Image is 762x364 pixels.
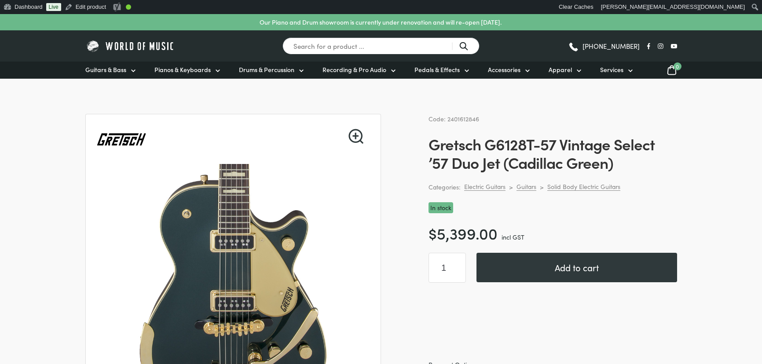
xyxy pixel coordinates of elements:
span: [PHONE_NUMBER] [582,43,640,49]
span: Recording & Pro Audio [322,65,386,74]
iframe: PayPal [429,293,677,349]
span: Apparel [549,65,572,74]
span: Code: 2401612846 [429,114,479,123]
span: 0 [674,62,681,70]
div: > [509,183,513,191]
span: incl GST [502,233,524,241]
h1: Gretsch G6128T-57 Vintage Select ’57 Duo Jet (Cadillac Green) [429,135,677,171]
img: Gretsch [96,114,147,164]
img: World of Music [85,39,176,53]
span: $ [429,222,437,244]
a: Solid Body Electric Guitars [547,182,620,191]
a: Electric Guitars [464,182,506,191]
span: Services [600,65,623,74]
div: > [540,183,544,191]
a: Guitars [517,182,536,191]
iframe: Chat with our support team [634,267,762,364]
button: Add to cart [476,253,677,282]
input: Search for a product ... [282,37,480,55]
bdi: 5,399.00 [429,222,498,244]
a: [PHONE_NUMBER] [568,40,640,53]
span: Drums & Percussion [239,65,294,74]
a: View full-screen image gallery [348,129,363,144]
span: Pianos & Keyboards [154,65,211,74]
span: Accessories [488,65,520,74]
span: Guitars & Bass [85,65,126,74]
p: Our Piano and Drum showroom is currently under renovation and will re-open [DATE]. [260,18,502,27]
span: Pedals & Effects [414,65,460,74]
input: Product quantity [429,253,466,283]
p: In stock [429,202,453,213]
span: Categories: [429,182,461,192]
